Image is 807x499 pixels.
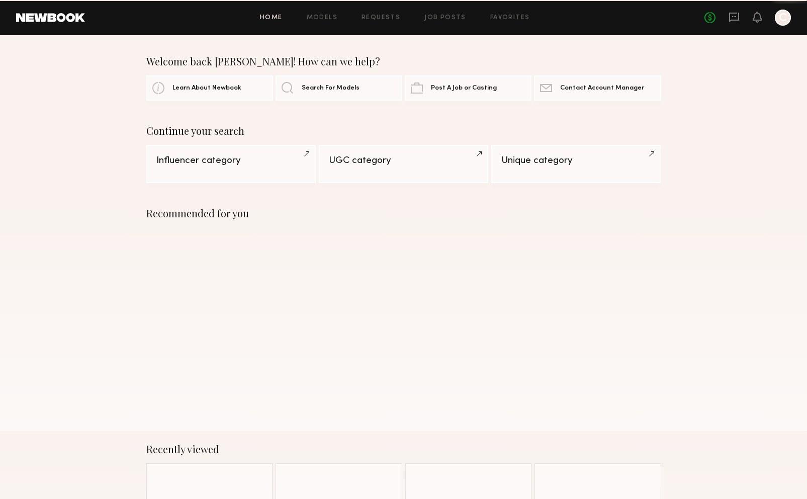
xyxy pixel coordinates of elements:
[775,10,791,26] a: C
[424,15,466,21] a: Job Posts
[560,85,644,92] span: Contact Account Manager
[501,156,651,165] div: Unique category
[146,55,661,67] div: Welcome back [PERSON_NAME]! How can we help?
[307,15,337,21] a: Models
[534,75,661,101] a: Contact Account Manager
[491,145,661,183] a: Unique category
[405,75,531,101] a: Post A Job or Casting
[156,156,306,165] div: Influencer category
[172,85,241,92] span: Learn About Newbook
[490,15,530,21] a: Favorites
[319,145,488,183] a: UGC category
[146,443,661,455] div: Recently viewed
[146,145,316,183] a: Influencer category
[146,75,273,101] a: Learn About Newbook
[276,75,402,101] a: Search For Models
[362,15,400,21] a: Requests
[146,207,661,219] div: Recommended for you
[329,156,478,165] div: UGC category
[302,85,360,92] span: Search For Models
[260,15,283,21] a: Home
[146,125,661,137] div: Continue your search
[431,85,497,92] span: Post A Job or Casting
